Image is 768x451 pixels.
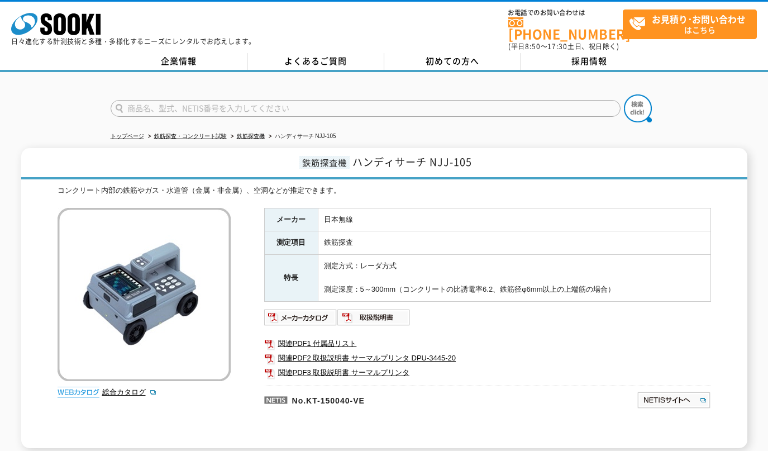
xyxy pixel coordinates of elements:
span: 17:30 [547,41,567,51]
td: 鉄筋探査 [318,231,710,255]
a: よくあるご質問 [247,53,384,70]
th: 測定項目 [264,231,318,255]
a: トップページ [111,133,144,139]
span: はこちら [629,10,756,38]
a: 企業情報 [111,53,247,70]
img: NETISサイトへ [637,391,711,409]
strong: お見積り･お問い合わせ [652,12,746,26]
img: メーカーカタログ [264,308,337,326]
span: 初めての方へ [426,55,479,67]
a: 初めての方へ [384,53,521,70]
a: 関連PDF2 取扱説明書 サーマルプリンタ DPU-3445-20 [264,351,711,365]
a: 総合カタログ [102,388,157,396]
img: webカタログ [58,387,99,398]
img: ハンディサーチ NJJ-105 [58,208,231,381]
p: No.KT-150040-VE [264,386,529,412]
a: お見積り･お問い合わせはこちら [623,10,757,39]
a: 鉄筋探査・コンクリート試験 [154,133,227,139]
a: 鉄筋探査機 [237,133,265,139]
a: 関連PDF3 取扱説明書 サーマルプリンタ [264,365,711,380]
th: メーカー [264,208,318,231]
img: 取扱説明書 [337,308,411,326]
a: 取扱説明書 [337,316,411,324]
p: 日々進化する計測技術と多種・多様化するニーズにレンタルでお応えします。 [11,38,256,45]
span: お電話でのお問い合わせは [508,10,623,16]
input: 商品名、型式、NETIS番号を入力してください [111,100,621,117]
a: 採用情報 [521,53,658,70]
div: コンクリート内部の鉄筋やガス・水道管（金属・非金属）、空洞などが推定できます。 [58,185,711,197]
th: 特長 [264,255,318,301]
td: 測定方式：レーダ方式 測定深度：5～300mm（コンクリートの比誘電率6.2、鉄筋径φ6mm以上の上端筋の場合） [318,255,710,301]
span: ハンディサーチ NJJ-105 [352,154,472,169]
td: 日本無線 [318,208,710,231]
a: [PHONE_NUMBER] [508,17,623,40]
span: (平日 ～ 土日、祝日除く) [508,41,619,51]
span: 鉄筋探査機 [299,156,350,169]
li: ハンディサーチ NJJ-105 [266,131,336,143]
a: メーカーカタログ [264,316,337,324]
a: 関連PDF1 付属品リスト [264,336,711,351]
span: 8:50 [525,41,541,51]
img: btn_search.png [624,94,652,122]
